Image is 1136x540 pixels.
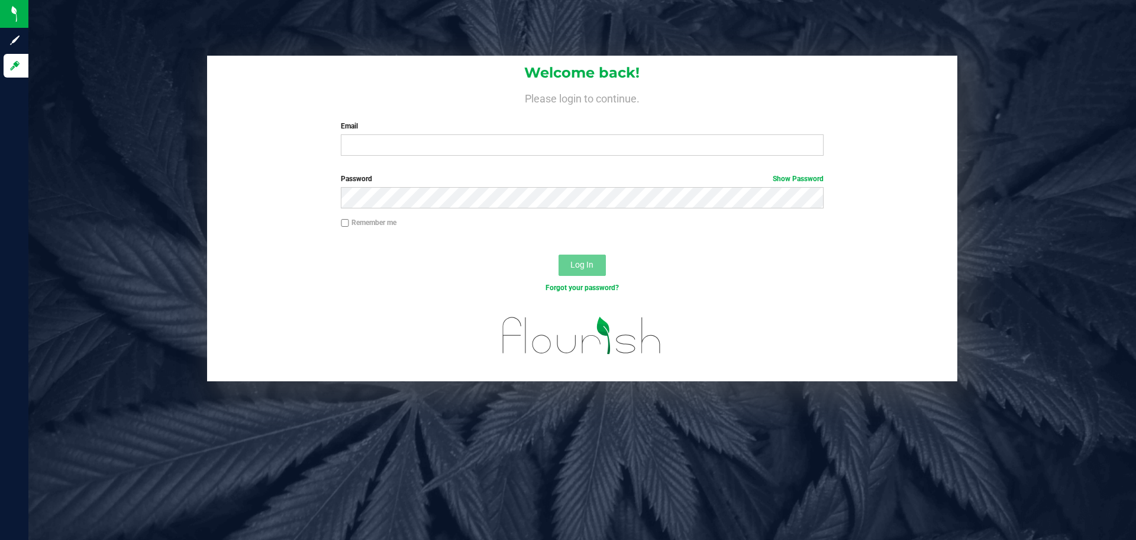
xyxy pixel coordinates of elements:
[207,65,957,81] h1: Welcome back!
[9,34,21,46] inline-svg: Sign up
[773,175,824,183] a: Show Password
[207,90,957,104] h4: Please login to continue.
[9,60,21,72] inline-svg: Log in
[546,284,619,292] a: Forgot your password?
[559,255,606,276] button: Log In
[488,306,676,366] img: flourish_logo.svg
[570,260,593,269] span: Log In
[341,219,349,227] input: Remember me
[341,217,396,228] label: Remember me
[341,121,823,131] label: Email
[341,175,372,183] span: Password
